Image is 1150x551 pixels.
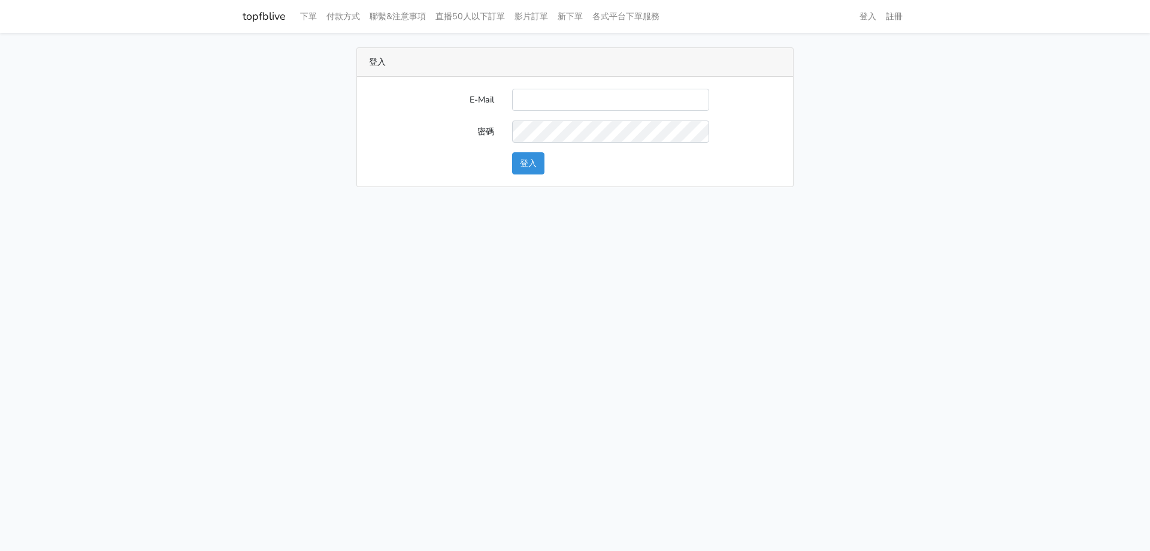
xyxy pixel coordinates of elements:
div: 登入 [357,48,793,77]
a: topfblive [243,5,286,28]
a: 下單 [295,5,322,28]
a: 影片訂單 [510,5,553,28]
label: E-Mail [360,89,503,111]
button: 登入 [512,152,544,174]
a: 登入 [855,5,881,28]
a: 各式平台下單服務 [588,5,664,28]
a: 註冊 [881,5,907,28]
a: 直播50人以下訂單 [431,5,510,28]
a: 付款方式 [322,5,365,28]
a: 新下單 [553,5,588,28]
label: 密碼 [360,121,503,143]
a: 聯繫&注意事項 [365,5,431,28]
